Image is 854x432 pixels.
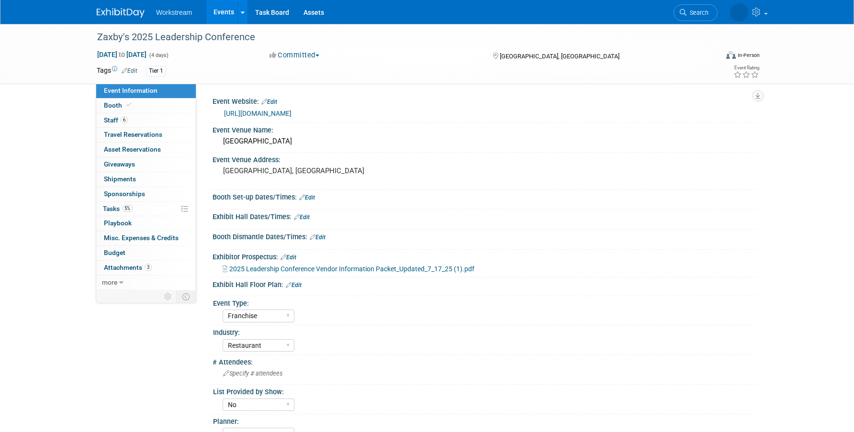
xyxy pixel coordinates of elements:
[97,8,145,18] img: ExhibitDay
[102,278,117,286] span: more
[266,50,323,60] button: Committed
[96,113,196,128] a: Staff6
[117,51,126,58] span: to
[97,66,137,77] td: Tags
[737,52,760,59] div: In-Person
[97,50,147,59] span: [DATE] [DATE]
[156,9,192,16] span: Workstream
[223,370,282,377] span: Specify # attendees
[213,210,757,222] div: Exhibit Hall Dates/Times:
[661,50,760,64] div: Event Format
[223,265,474,273] a: 2025 Leadership Conference Vendor Information Packet_Updated_7_17_25 (1).pdf
[281,254,296,261] a: Edit
[96,276,196,290] a: more
[96,261,196,275] a: Attachments3
[96,157,196,172] a: Giveaways
[96,84,196,98] a: Event Information
[213,385,753,397] div: List Provided by Show:
[122,67,137,74] a: Edit
[299,194,315,201] a: Edit
[121,116,128,123] span: 6
[145,264,152,271] span: 3
[104,234,179,242] span: Misc. Expenses & Credits
[310,234,326,241] a: Edit
[674,4,718,21] a: Search
[96,128,196,142] a: Travel Reservations
[500,53,619,60] span: [GEOGRAPHIC_DATA], [GEOGRAPHIC_DATA]
[96,216,196,231] a: Playbook
[726,51,736,59] img: Format-Inperson.png
[213,250,757,262] div: Exhibitor Prospectus:
[730,3,748,22] img: Keira Wiele
[104,145,161,153] span: Asset Reservations
[146,66,166,76] div: Tier 1
[96,187,196,201] a: Sponsorships
[213,123,757,135] div: Event Venue Name:
[104,175,136,183] span: Shipments
[104,249,125,256] span: Budget
[96,99,196,113] a: Booth
[213,414,753,426] div: Planner:
[104,190,145,198] span: Sponsorships
[294,214,310,221] a: Edit
[96,246,196,260] a: Budget
[223,166,429,175] pre: [GEOGRAPHIC_DATA], [GEOGRAPHIC_DATA]
[96,202,196,216] a: Tasks5%
[96,231,196,245] a: Misc. Expenses & Credits
[104,101,133,109] span: Booth
[213,296,753,308] div: Event Type:
[104,131,162,138] span: Travel Reservations
[229,265,474,273] span: 2025 Leadership Conference Vendor Information Packet_Updated_7_17_25 (1).pdf
[94,29,703,46] div: Zaxby's 2025 Leadership Conference
[104,87,157,94] span: Event Information
[733,66,759,70] div: Event Rating
[213,230,757,242] div: Booth Dismantle Dates/Times:
[213,153,757,165] div: Event Venue Address:
[261,99,277,105] a: Edit
[213,325,753,337] div: Industry:
[213,355,757,367] div: # Attendees:
[213,190,757,202] div: Booth Set-up Dates/Times:
[104,116,128,124] span: Staff
[148,52,169,58] span: (4 days)
[213,94,757,107] div: Event Website:
[104,264,152,271] span: Attachments
[286,282,302,288] a: Edit
[122,205,133,212] span: 5%
[104,219,132,227] span: Playbook
[126,102,131,108] i: Booth reservation complete
[213,277,757,290] div: Exhibit Hall Floor Plan:
[160,290,177,303] td: Personalize Event Tab Strip
[104,160,135,168] span: Giveaways
[220,134,750,149] div: [GEOGRAPHIC_DATA]
[103,205,133,212] span: Tasks
[224,110,292,117] a: [URL][DOMAIN_NAME]
[96,143,196,157] a: Asset Reservations
[686,9,708,16] span: Search
[177,290,196,303] td: Toggle Event Tabs
[96,172,196,187] a: Shipments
